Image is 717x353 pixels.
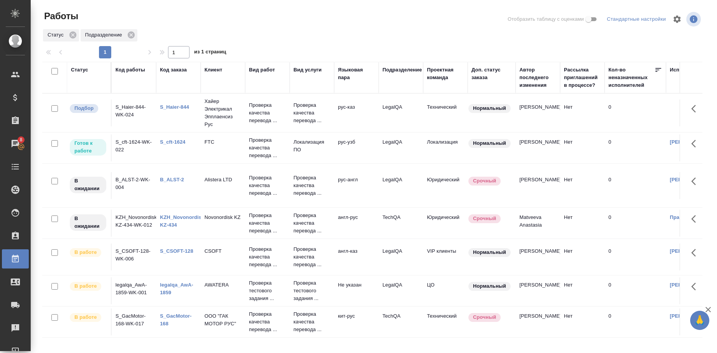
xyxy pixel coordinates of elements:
[293,212,330,235] p: Проверка качества перевода ...
[112,210,156,237] td: KZH_Novonordisk-KZ-434-WK-012
[687,244,705,262] button: Здесь прячутся важные кнопки
[112,277,156,304] td: legalqa_AwA-1859-WK-001
[471,66,512,81] div: Доп. статус заказа
[334,210,379,237] td: англ-рус
[69,103,107,114] div: Можно подбирать исполнителей
[249,310,286,333] p: Проверка качества перевода ...
[687,172,705,191] button: Здесь прячутся важные кнопки
[423,210,468,237] td: Юридический
[249,174,286,197] p: Проверка качества перевода ...
[687,308,705,327] button: Здесь прячутся важные кнопки
[74,313,97,321] p: В работе
[160,139,185,145] a: S_cft-1624
[687,134,705,153] button: Здесь прячутся важные кнопки
[204,66,222,74] div: Клиент
[423,134,468,161] td: Локализация
[473,249,506,256] p: Нормальный
[115,66,145,74] div: Код работы
[670,66,704,74] div: Исполнитель
[379,244,423,270] td: LegalQA
[160,248,193,254] a: S_CSOFT-128
[473,215,496,222] p: Срочный
[293,138,330,154] p: Локализация ПО
[160,282,193,295] a: legalqa_AwA-1859
[687,99,705,118] button: Здесь прячутся важные кнопки
[516,210,560,237] td: Matveeva Anastasia
[334,172,379,199] td: рус-англ
[69,312,107,323] div: Исполнитель выполняет работу
[69,247,107,258] div: Исполнитель выполняет работу
[334,308,379,335] td: кит-рус
[334,134,379,161] td: рус-узб
[69,176,107,194] div: Исполнитель назначен, приступать к работе пока рано
[379,210,423,237] td: TechQA
[204,138,241,146] p: FTC
[423,244,468,270] td: VIP клиенты
[2,134,29,153] a: 8
[42,10,78,22] span: Работы
[516,308,560,335] td: [PERSON_NAME]
[693,312,706,328] span: 🙏
[560,308,605,335] td: Нет
[160,177,184,182] a: B_ALST-2
[473,313,496,321] p: Срочный
[249,136,286,159] p: Проверка качества перевода ...
[74,249,97,256] p: В работе
[71,66,88,74] div: Статус
[516,99,560,126] td: [PERSON_NAME]
[687,210,705,228] button: Здесь прячутся важные кнопки
[670,248,712,254] a: [PERSON_NAME]
[605,99,666,126] td: 0
[516,244,560,270] td: [PERSON_NAME]
[670,282,712,288] a: [PERSON_NAME]
[605,172,666,199] td: 0
[423,277,468,304] td: ЦО
[293,66,322,74] div: Вид услуги
[194,47,226,58] span: из 1 страниц
[473,282,506,290] p: Нормальный
[160,214,206,228] a: KZH_Novonordisk-KZ-434
[379,134,423,161] td: LegalQA
[112,99,156,126] td: S_Haier-844-WK-024
[605,210,666,237] td: 0
[686,12,702,27] span: Посмотреть информацию
[204,176,241,184] p: Alistera LTD
[112,172,156,199] td: B_ALST-2-WK-004
[74,215,102,230] p: В ожидании
[204,214,241,221] p: Novonordisk KZ
[560,210,605,237] td: Нет
[670,139,712,145] a: [PERSON_NAME]
[382,66,422,74] div: Подразделение
[69,281,107,292] div: Исполнитель выполняет работу
[293,245,330,268] p: Проверка качества перевода ...
[423,99,468,126] td: Технический
[160,104,189,110] a: S_Haier-844
[293,279,330,302] p: Проверка тестового задания ...
[293,174,330,197] p: Проверка качества перевода ...
[473,104,506,112] p: Нормальный
[605,244,666,270] td: 0
[249,245,286,268] p: Проверка качества перевода ...
[516,277,560,304] td: [PERSON_NAME]
[74,177,102,192] p: В ожидании
[293,310,330,333] p: Проверка качества перевода ...
[427,66,464,81] div: Проектная команда
[473,139,506,147] p: Нормальный
[690,311,709,330] button: 🙏
[605,277,666,304] td: 0
[564,66,601,89] div: Рассылка приглашений в процессе?
[605,13,668,25] div: split button
[85,31,125,39] p: Подразделение
[687,277,705,296] button: Здесь прячутся важные кнопки
[423,172,468,199] td: Юридический
[516,172,560,199] td: [PERSON_NAME]
[48,31,66,39] p: Статус
[249,279,286,302] p: Проверка тестового задания ...
[204,312,241,328] p: ООО "ГАК МОТОР РУС"
[473,177,496,185] p: Срочный
[516,134,560,161] td: [PERSON_NAME]
[334,277,379,304] td: Не указан
[249,212,286,235] p: Проверка качества перевода ...
[334,99,379,126] td: рус-каз
[249,101,286,124] p: Проверка качества перевода ...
